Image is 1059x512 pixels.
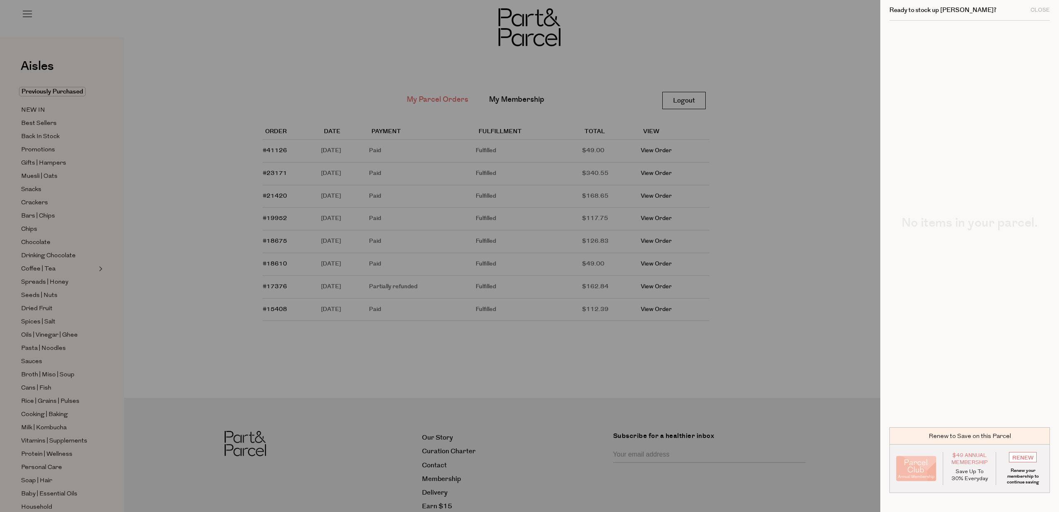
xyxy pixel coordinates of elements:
input: RENEW [1009,452,1037,462]
div: Close [1030,7,1050,13]
p: Save Up To 30% Everyday [949,468,990,482]
div: Renew to Save on this Parcel [889,427,1050,445]
h2: Ready to stock up [PERSON_NAME]? [889,7,997,13]
span: $49 Annual Membership [949,452,990,466]
p: Renew your membership to continue saving [1002,468,1043,485]
h2: No items in your parcel. [889,217,1050,229]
